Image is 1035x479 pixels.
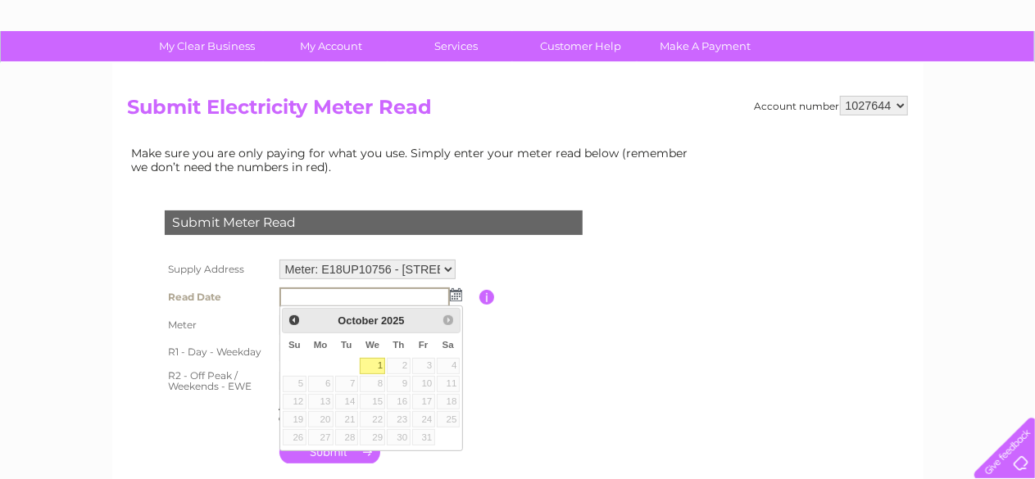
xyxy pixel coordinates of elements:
[36,43,120,93] img: logo.png
[279,441,380,463] input: Submit
[981,70,1019,82] a: Log out
[338,314,378,327] span: October
[747,70,778,82] a: Water
[161,339,275,365] th: R1 - Day - Weekday
[131,9,906,79] div: Clear Business is a trading name of Verastar Limited (registered in [GEOGRAPHIC_DATA] No. 3667643...
[275,397,479,428] td: Are you sure the read you have entered is correct?
[419,340,429,350] span: Friday
[161,255,275,283] th: Supply Address
[288,340,301,350] span: Sunday
[479,290,495,305] input: Information
[726,8,839,29] a: 0333 014 3131
[341,340,352,350] span: Tuesday
[288,314,301,327] span: Prev
[365,340,379,350] span: Wednesday
[450,288,462,301] img: ...
[161,283,275,311] th: Read Date
[926,70,966,82] a: Contact
[284,310,303,329] a: Prev
[755,96,908,115] div: Account number
[443,340,454,350] span: Saturday
[381,314,404,327] span: 2025
[833,70,883,82] a: Telecoms
[638,31,773,61] a: Make A Payment
[788,70,824,82] a: Energy
[393,340,404,350] span: Thursday
[513,31,648,61] a: Customer Help
[388,31,524,61] a: Services
[161,311,275,339] th: Meter
[264,31,399,61] a: My Account
[314,340,328,350] span: Monday
[165,210,583,235] div: Submit Meter Read
[139,31,275,61] a: My Clear Business
[360,358,386,374] a: 1
[161,365,275,398] th: R2 - Off Peak / Weekends - EWE
[892,70,916,82] a: Blog
[128,96,908,127] h2: Submit Electricity Meter Read
[128,142,701,177] td: Make sure you are only paying for what you use. Simply enter your meter read below (remember we d...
